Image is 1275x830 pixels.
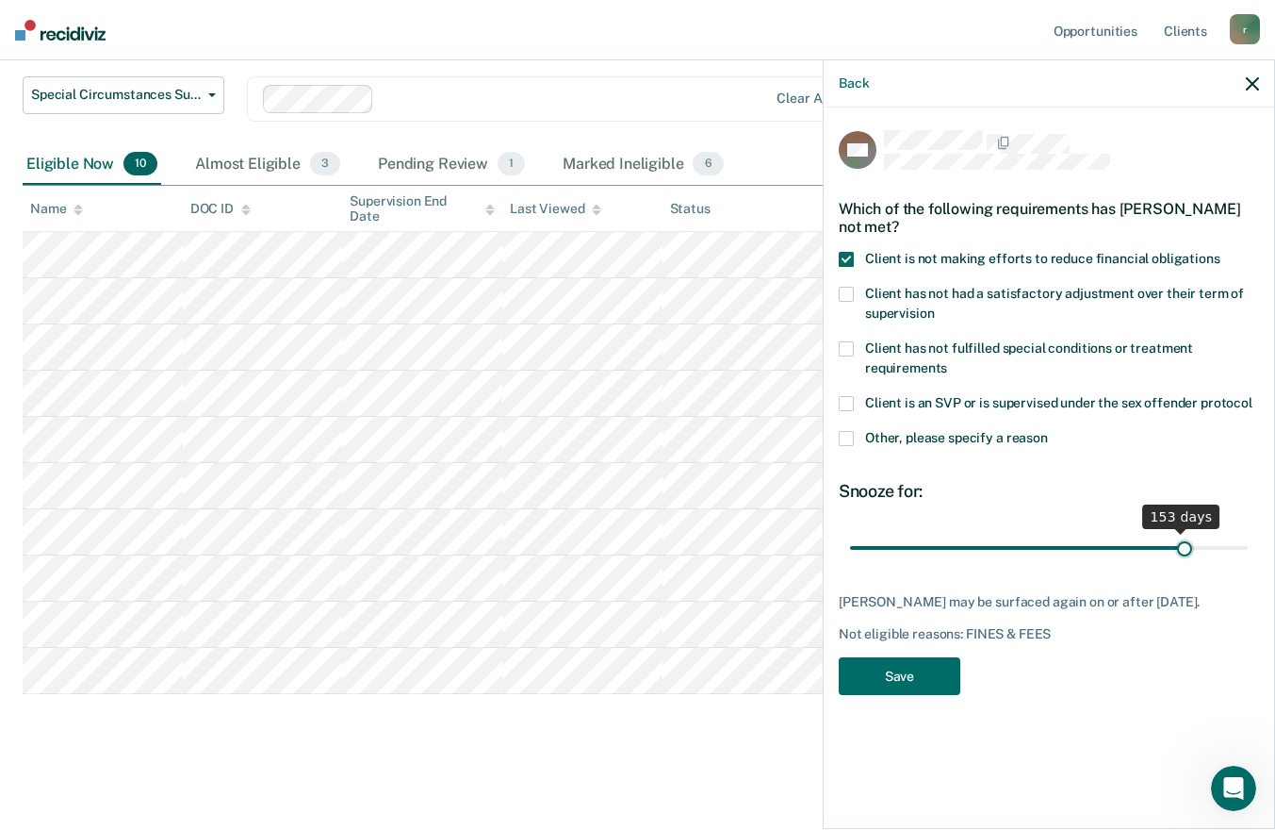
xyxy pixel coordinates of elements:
div: Clear agents [776,91,857,107]
div: Last Viewed [510,201,601,217]
img: Recidiviz [15,20,106,41]
span: Client has not had a satisfactory adjustment over their term of supervision [865,286,1244,321]
a: violent offenses list [238,43,372,61]
span: Special Circumstances Supervision [31,87,201,103]
a: supervision levels policy [45,43,213,61]
div: Which of the following requirements has [PERSON_NAME] not met? [839,185,1259,251]
div: Marked Ineligible [559,144,727,186]
span: 1 [498,152,525,176]
a: our methodology [507,43,624,61]
span: Other, please specify a reason [865,430,1048,445]
div: Snooze for: [839,481,1259,502]
div: Pending Review [374,144,529,186]
div: Eligible Now [23,144,161,186]
button: Back [839,75,869,91]
div: Name [30,201,83,217]
div: [PERSON_NAME] may be surfaced again on or after [DATE]. [839,594,1259,610]
div: Almost Eligible [191,144,344,186]
span: Client is an SVP or is supervised under the sex offender protocol [865,395,1252,410]
span: 10 [123,152,157,176]
span: 6 [693,152,723,176]
div: r [1230,14,1260,44]
span: Client is not making efforts to reduce financial obligations [865,251,1220,266]
div: Not eligible reasons: FINES & FEES [839,626,1259,642]
span: 3 [310,152,340,176]
div: 153 days [1142,505,1219,529]
div: Supervision End Date [350,193,495,225]
iframe: Intercom live chat [1211,766,1256,811]
button: Save [839,657,960,696]
span: Client has not fulfilled special conditions or treatment requirements [865,340,1193,375]
div: Status [670,201,711,217]
div: DOC ID [190,201,251,217]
